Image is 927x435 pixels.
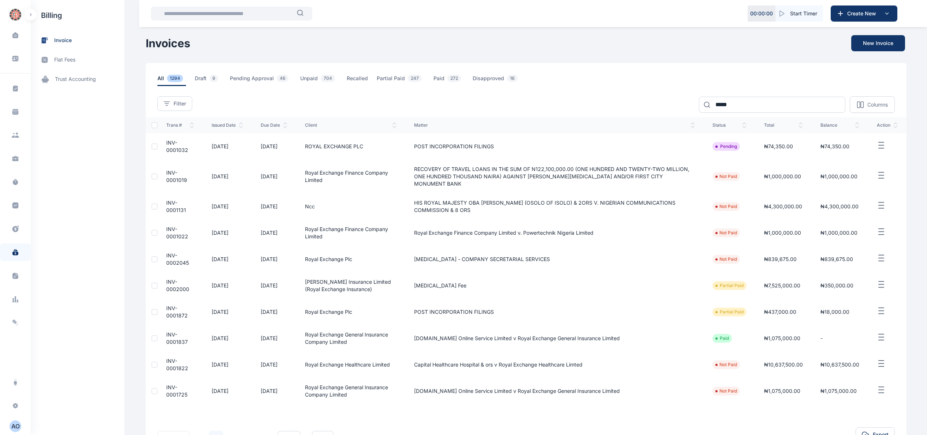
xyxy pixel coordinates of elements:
[296,352,405,378] td: Royal Exchange Healthcare Limited
[715,144,737,149] li: Pending
[405,246,704,272] td: [MEDICAL_DATA] - COMPANY SECRETARIAL SERVICES
[750,10,773,17] p: 00 : 00 : 00
[405,160,704,193] td: RECOVERY OF TRAVEL LOANS IN THE SUM OF N122,100,000.00 (ONE HUNDRED AND TWENTY-TWO MILLION, ONE H...
[166,140,188,153] a: INV-0001032
[166,200,186,213] a: INV-0001131
[405,299,704,325] td: POST INCORPORATION FILINGS
[203,246,252,272] td: [DATE]
[300,75,338,86] span: Unpaid
[252,299,296,325] td: [DATE]
[820,143,849,149] span: ₦74,350.00
[377,75,433,86] a: Partial Paid247
[203,160,252,193] td: [DATE]
[844,10,882,17] span: Create New
[54,37,72,44] span: invoice
[405,272,704,299] td: [MEDICAL_DATA] Fee
[10,422,21,431] div: A O
[715,335,729,341] li: Paid
[203,133,252,160] td: [DATE]
[296,378,405,404] td: Royal Exchange General Insurance Company Limited
[764,361,803,368] span: ₦10,637,500.00
[764,335,800,341] span: ₦1,075,000.00
[203,220,252,246] td: [DATE]
[296,220,405,246] td: Royal Exchange Finance Company Limited
[203,325,252,352] td: [DATE]
[31,50,124,70] a: flat fees
[715,283,744,289] li: Partial Paid
[296,325,405,352] td: Royal Exchange General Insurance Company Limited
[433,75,464,86] span: Paid
[166,358,188,371] a: INV-0001822
[166,252,189,266] a: INV-0002045
[715,204,737,209] li: Not Paid
[850,96,895,113] button: Columns
[166,384,187,398] a: INV-0001725
[166,122,194,128] span: Trans #
[10,420,21,432] button: AO
[146,37,190,50] h1: Invoices
[321,75,335,82] span: 704
[764,388,800,394] span: ₦1,075,000.00
[296,193,405,220] td: Ncc
[764,173,801,179] span: ₦1,000,000.00
[277,75,288,82] span: 46
[203,193,252,220] td: [DATE]
[55,75,96,83] span: trust accounting
[252,352,296,378] td: [DATE]
[252,378,296,404] td: [DATE]
[4,420,26,432] button: AO
[347,75,368,86] span: Recalled
[296,272,405,299] td: [PERSON_NAME] Insurance Limited (Royal Exchange Insurance)
[764,282,800,289] span: ₦7,525,000.00
[203,272,252,299] td: [DATE]
[296,299,405,325] td: Royal Exchange Plc
[166,305,188,319] a: INV-0001872
[405,325,704,352] td: [DOMAIN_NAME] Online Service Limited v Royal Exchange General Insurance Limited
[820,256,853,262] span: ₦839,675.00
[712,122,747,128] span: status
[715,174,737,179] li: Not Paid
[820,335,823,341] span: -
[377,75,425,86] span: Partial Paid
[877,122,898,128] span: action
[447,75,461,82] span: 272
[764,143,793,149] span: ₦74,350.00
[195,75,230,86] a: Draft9
[157,75,195,86] a: All1294
[203,352,252,378] td: [DATE]
[473,75,529,86] a: Disapproved16
[473,75,521,86] span: Disapproved
[252,246,296,272] td: [DATE]
[54,56,75,64] span: flat fees
[203,378,252,404] td: [DATE]
[296,133,405,160] td: ROYAL EXCHANGE PLC
[252,220,296,246] td: [DATE]
[31,31,124,50] a: invoice
[166,226,188,239] a: INV-0001022
[820,122,859,128] span: balance
[305,122,397,128] span: client
[166,331,188,345] a: INV-0001837
[715,388,737,394] li: Not Paid
[851,35,905,51] button: New Invoice
[212,122,243,128] span: issued date
[252,325,296,352] td: [DATE]
[296,160,405,193] td: Royal Exchange Finance Company Limited
[820,361,859,368] span: ₦10,637,500.00
[820,309,849,315] span: ₦18,000.00
[820,173,857,179] span: ₦1,000,000.00
[405,193,704,220] td: HIS ROYAL MAJESTY OBA [PERSON_NAME] (OSOLO OF ISOLO) & 2ORS V. NIGERIAN COMMUNICATIONS COMMISSION...
[296,246,405,272] td: Royal Exchange Plc
[405,378,704,404] td: [DOMAIN_NAME] Online Service Limited v Royal Exchange General Insurance Limited
[230,75,291,86] span: Pending Approval
[166,170,187,183] a: INV-0001019
[252,160,296,193] td: [DATE]
[347,75,377,86] a: Recalled
[405,220,704,246] td: Royal Exchange Finance Company Limited v. Powertechnik Nigeria Limited
[300,75,347,86] a: Unpaid704
[433,75,473,86] a: Paid272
